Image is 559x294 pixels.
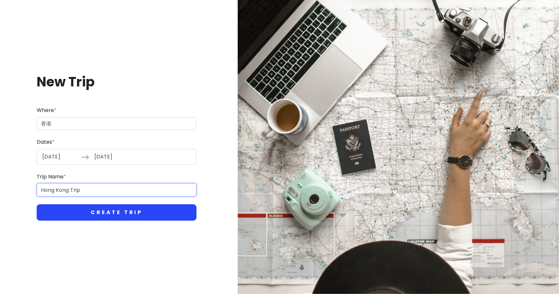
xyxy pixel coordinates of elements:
input: Start Date [39,149,81,164]
button: Create Trip [37,204,196,221]
label: Where [37,106,57,115]
h1: New Trip [37,73,196,90]
label: Dates [37,138,55,146]
input: City (e.g., New York) [37,117,196,130]
label: Trip Name [37,173,66,181]
input: End Date [91,149,133,164]
input: Give it a name [37,183,196,196]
